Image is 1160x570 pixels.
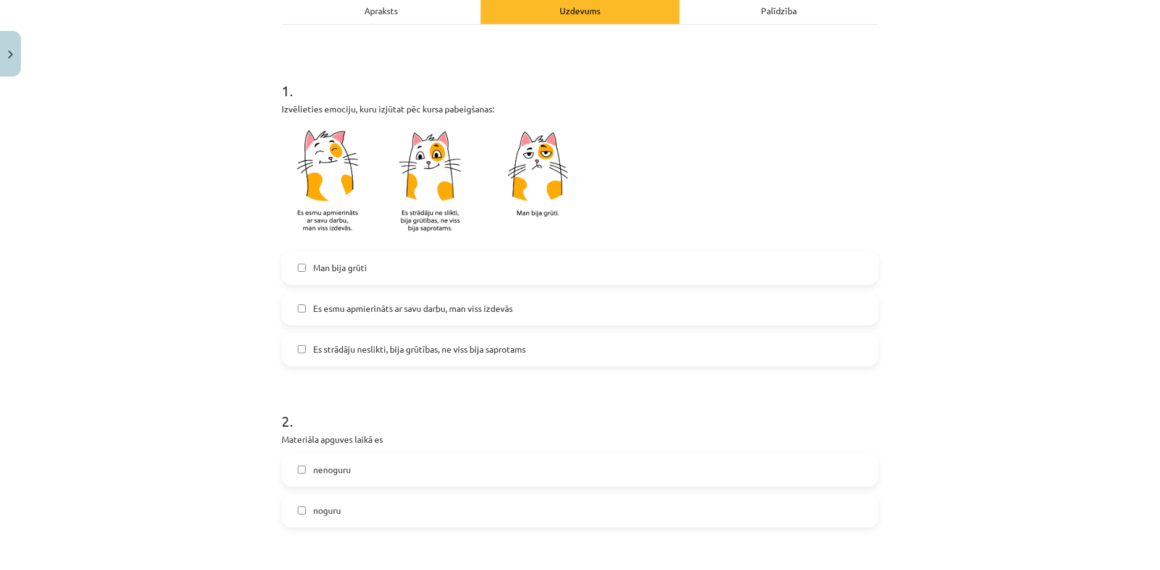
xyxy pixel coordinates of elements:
[313,463,351,476] span: nenoguru
[313,302,513,315] span: Es esmu apmierināts ar savu darbu, man viss izdevās
[298,466,306,474] input: nenoguru
[8,51,13,59] img: icon-close-lesson-0947bae3869378f0d4975bcd49f059093ad1ed9edebbc8119c70593378902aed.svg
[313,504,341,517] span: noguru
[298,506,306,514] input: noguru
[282,433,878,446] p: Materiāla apguves laikā es
[282,61,878,99] h1: 1 .
[298,304,306,312] input: Es esmu apmierināts ar savu darbu, man viss izdevās
[282,103,878,115] p: Izvēlieties emociju, kuru izjūtat pēc kursa pabeigšanas:
[298,264,306,272] input: Man bija grūti
[313,261,367,274] span: Man bija grūti
[282,391,878,429] h1: 2 .
[298,345,306,353] input: Es strādāju neslikti, bija grūtības, ne viss bija saprotams
[313,343,526,356] span: Es strādāju neslikti, bija grūtības, ne viss bija saprotams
